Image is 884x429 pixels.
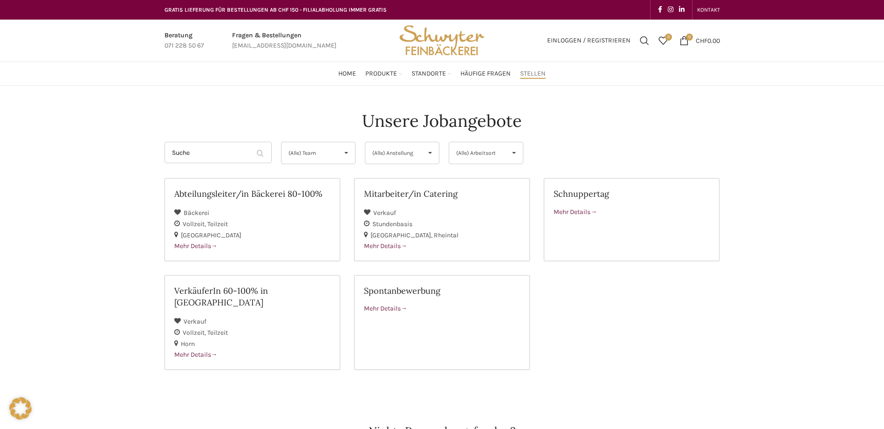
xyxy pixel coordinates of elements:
span: Einloggen / Registrieren [547,37,630,44]
span: [GEOGRAPHIC_DATA] [181,231,241,239]
div: Meine Wunschliste [654,31,672,50]
span: Teilzeit [207,329,228,337]
a: Abteilungsleiter/in Bäckerei 80-100% Bäckerei Vollzeit Teilzeit [GEOGRAPHIC_DATA] Mehr Details [164,178,340,261]
span: Mehr Details [364,304,407,312]
a: Häufige Fragen [460,64,511,83]
span: Mehr Details [554,208,597,216]
span: 0 [686,34,693,41]
a: Home [338,64,356,83]
a: Facebook social link [655,3,665,16]
span: GRATIS LIEFERUNG FÜR BESTELLUNGEN AB CHF 150 - FILIALABHOLUNG IMMER GRATIS [164,7,387,13]
a: Suchen [635,31,654,50]
span: Verkauf [184,318,206,325]
span: Verkauf [373,209,396,217]
a: Standorte [411,64,451,83]
span: Standorte [411,69,446,78]
span: Stellen [520,69,546,78]
a: 0 [654,31,672,50]
h4: Unsere Jobangebote [362,109,522,132]
span: ▾ [337,142,355,164]
span: Vollzeit [183,220,207,228]
img: Bäckerei Schwyter [396,20,487,62]
a: Stellen [520,64,546,83]
a: Schnuppertag Mehr Details [544,178,720,261]
a: 0 CHF0.00 [675,31,725,50]
input: Suche [164,142,272,163]
span: Stundenbasis [372,220,412,228]
span: (Alle) Arbeitsort [456,142,500,164]
span: Rheintal [434,231,459,239]
h2: Spontanbewerbung [364,285,520,297]
h2: Schnuppertag [554,188,710,200]
span: Home [338,69,356,78]
a: Spontanbewerbung Mehr Details [354,275,530,370]
h2: Mitarbeiter/in Catering [364,188,520,200]
span: CHF [696,36,707,44]
span: Häufige Fragen [460,69,511,78]
h2: VerkäuferIn 60-100% in [GEOGRAPHIC_DATA] [174,285,330,308]
div: Secondary navigation [692,0,725,19]
span: Teilzeit [207,220,228,228]
span: 0 [665,34,672,41]
a: Infobox link [232,30,336,51]
span: Horn [181,340,195,348]
a: Linkedin social link [676,3,687,16]
span: Mehr Details [174,242,218,250]
span: Produkte [365,69,397,78]
bdi: 0.00 [696,36,720,44]
span: (Alle) Anstellung [372,142,417,164]
span: Mehr Details [364,242,407,250]
span: Vollzeit [183,329,207,337]
span: Mehr Details [174,351,218,359]
span: ▾ [421,142,439,164]
h2: Abteilungsleiter/in Bäckerei 80-100% [174,188,330,200]
a: Site logo [396,36,487,44]
span: Bäckerei [184,209,209,217]
a: Mitarbeiter/in Catering Verkauf Stundenbasis [GEOGRAPHIC_DATA] Rheintal Mehr Details [354,178,530,261]
span: ▾ [505,142,523,164]
a: VerkäuferIn 60-100% in [GEOGRAPHIC_DATA] Verkauf Vollzeit Teilzeit Horn Mehr Details [164,275,340,370]
a: Einloggen / Registrieren [542,31,635,50]
span: KONTAKT [697,7,720,13]
a: Infobox link [164,30,204,51]
a: Instagram social link [665,3,676,16]
a: Produkte [365,64,402,83]
a: KONTAKT [697,0,720,19]
div: Main navigation [160,64,725,83]
span: [GEOGRAPHIC_DATA] [370,231,434,239]
span: (Alle) Team [288,142,333,164]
